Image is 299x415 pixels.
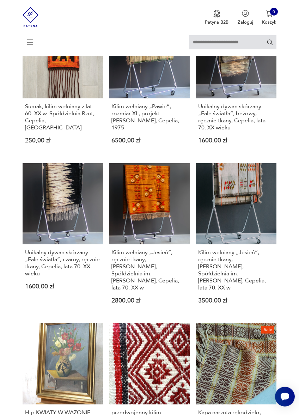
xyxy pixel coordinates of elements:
[238,10,253,25] button: Zaloguj
[25,284,101,289] p: 1600,00 zł
[23,163,104,314] a: Unikalny dywan skórzany „Fale światła”, czarny, ręcznie tkany, Cepelia, lata 70. XX wiekuUnikalny...
[205,10,228,25] a: Ikona medaluPatyna B2B
[205,19,228,25] p: Patyna B2B
[111,249,187,291] h3: Kilim wełniany „Jesień”, ręcznie tkany, [PERSON_NAME], Spółdzielnia im. [PERSON_NAME], Cepelia, l...
[109,17,190,154] a: Kilim wełniany „Pawie”, rozmiar XL, projekt Piotra Grabowskiego, Cepelia, 1975Kilim wełniany „Paw...
[238,19,253,25] p: Zaloguj
[196,163,277,314] a: Kilim wełniany „Jesień”, ręcznie tkany, R.Orszulski, Spółdzielnia im. Stanisława Wyspiańskiego, C...
[267,39,273,45] button: Szukaj
[111,298,187,304] p: 2800,00 zł
[262,10,276,25] button: 0Koszyk
[198,138,274,144] p: 1600,00 zł
[198,103,274,131] h3: Unikalny dywan skórzany „Fale światła”, beżowy, ręcznie tkany, Cepelia, lata 70. XX wieku
[25,138,101,144] p: 250,00 zł
[23,17,104,154] a: Sumak, kilim wełniany z lat 60. XX w. Spółdzielnia Rzut, Cepelia, PRLSumak, kilim wełniany z lat ...
[198,249,274,291] h3: Kilim wełniany „Jesień”, ręcznie tkany, [PERSON_NAME], Spółdzielnia im. [PERSON_NAME], Cepelia, l...
[270,8,278,16] div: 0
[266,10,273,17] img: Ikona koszyka
[205,10,228,25] button: Patyna B2B
[25,103,101,131] h3: Sumak, kilim wełniany z lat 60. XX w. Spółdzielnia Rzut, Cepelia, [GEOGRAPHIC_DATA]
[213,10,220,18] img: Ikona medalu
[111,103,187,131] h3: Kilim wełniany „Pawie”, rozmiar XL, projekt [PERSON_NAME], Cepelia, 1975
[111,138,187,144] p: 6500,00 zł
[198,298,274,304] p: 3500,00 zł
[196,17,277,154] a: Unikalny dywan skórzany „Fale światła”, beżowy, ręcznie tkany, Cepelia, lata 70. XX wiekuUnikalny...
[242,10,249,17] img: Ikonka użytkownika
[262,19,276,25] p: Koszyk
[275,387,295,407] iframe: Smartsupp widget button
[109,163,190,314] a: Kilim wełniany „Jesień”, ręcznie tkany, R.Orszulski, Spółdzielnia im. Stanisława Wyspiańskiego, C...
[25,249,101,277] h3: Unikalny dywan skórzany „Fale światła”, czarny, ręcznie tkany, Cepelia, lata 70. XX wieku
